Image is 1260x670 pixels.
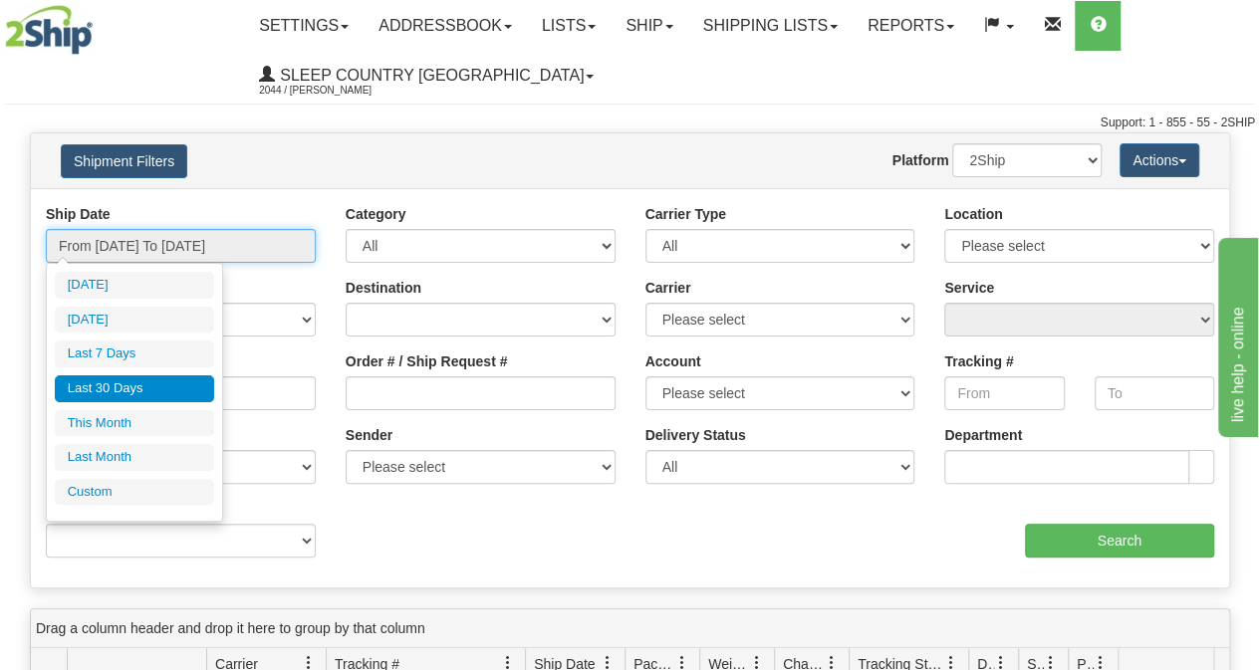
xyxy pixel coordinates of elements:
[55,410,214,437] li: This Month
[346,204,406,224] label: Category
[55,307,214,334] li: [DATE]
[55,375,214,402] li: Last 30 Days
[55,444,214,471] li: Last Month
[611,1,687,51] a: Ship
[1120,143,1199,177] button: Actions
[15,12,184,36] div: live help - online
[346,278,421,298] label: Destination
[944,278,994,298] label: Service
[346,425,392,445] label: Sender
[55,479,214,506] li: Custom
[944,351,1013,371] label: Tracking #
[61,144,187,178] button: Shipment Filters
[1214,233,1258,436] iframe: chat widget
[645,351,701,371] label: Account
[346,351,508,371] label: Order # / Ship Request #
[944,204,1002,224] label: Location
[259,81,408,101] span: 2044 / [PERSON_NAME]
[55,340,214,367] li: Last 7 Days
[853,1,969,51] a: Reports
[1095,376,1214,410] input: To
[645,278,691,298] label: Carrier
[892,150,949,170] label: Platform
[5,114,1255,131] div: Support: 1 - 855 - 55 - 2SHIP
[5,5,93,55] img: logo2044.jpg
[527,1,611,51] a: Lists
[244,1,364,51] a: Settings
[46,204,111,224] label: Ship Date
[364,1,527,51] a: Addressbook
[944,376,1064,410] input: From
[244,51,609,101] a: Sleep Country [GEOGRAPHIC_DATA] 2044 / [PERSON_NAME]
[645,204,726,224] label: Carrier Type
[1025,524,1215,558] input: Search
[645,425,746,445] label: Delivery Status
[275,67,584,84] span: Sleep Country [GEOGRAPHIC_DATA]
[31,609,1229,648] div: grid grouping header
[688,1,853,51] a: Shipping lists
[55,272,214,299] li: [DATE]
[944,425,1022,445] label: Department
